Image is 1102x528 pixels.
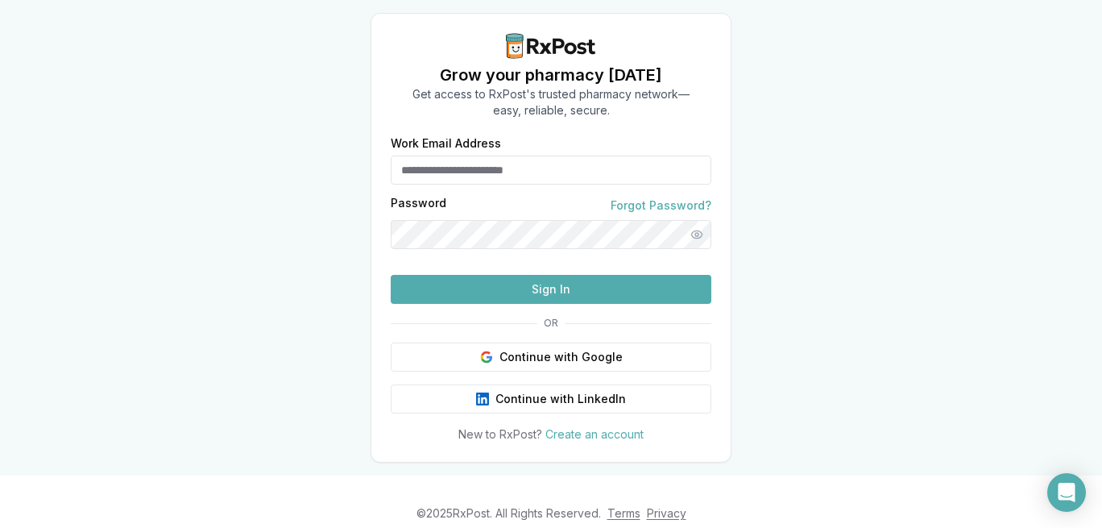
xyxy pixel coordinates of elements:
span: OR [537,317,565,330]
h1: Grow your pharmacy [DATE] [412,64,690,86]
button: Continue with Google [391,343,711,372]
a: Forgot Password? [611,197,711,214]
img: RxPost Logo [499,33,603,59]
button: Continue with LinkedIn [391,385,711,414]
img: Google [480,351,493,364]
label: Work Email Address [391,138,711,149]
div: Open Intercom Messenger [1047,473,1086,512]
a: Privacy [647,506,686,520]
button: Show password [682,220,711,249]
img: LinkedIn [476,393,489,405]
span: New to RxPost? [458,427,542,441]
button: Sign In [391,275,711,304]
label: Password [391,197,446,214]
a: Terms [607,506,640,520]
a: Create an account [545,427,644,441]
p: Get access to RxPost's trusted pharmacy network— easy, reliable, secure. [412,86,690,118]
